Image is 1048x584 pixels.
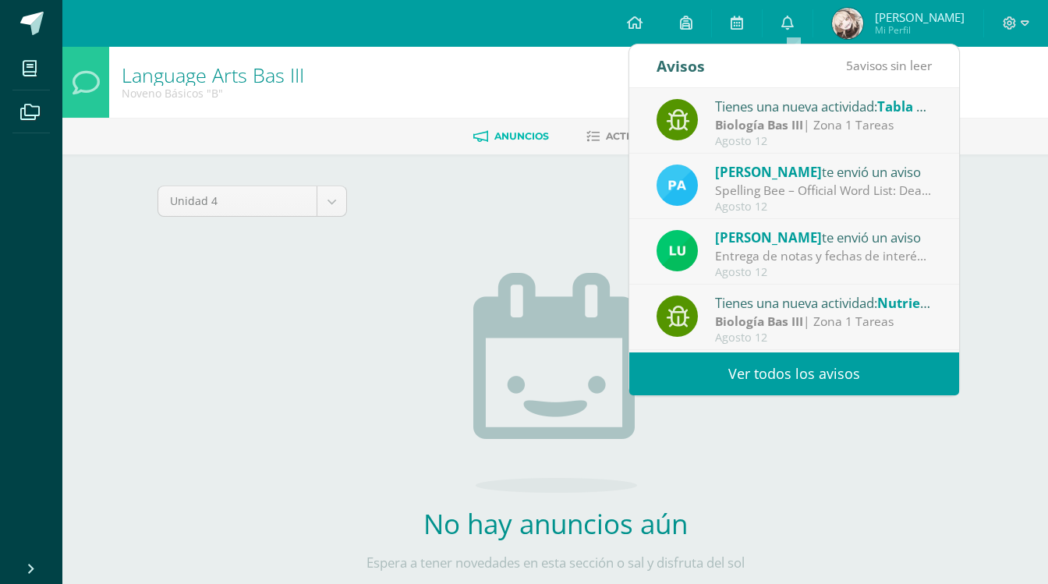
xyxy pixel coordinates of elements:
span: [PERSON_NAME] [715,228,822,246]
a: Language Arts Bas III [122,62,304,88]
span: avisos sin leer [846,57,932,74]
a: Unidad 4 [158,186,346,216]
span: [PERSON_NAME] [875,9,965,25]
img: 54f82b4972d4d37a72c9d8d1d5f4dac6.png [657,230,698,271]
div: Agosto 12 [715,200,932,214]
label: Publicaciones [494,186,953,197]
div: te envió un aviso [715,227,932,247]
span: 5 [846,57,853,74]
div: Agosto 12 [715,266,932,279]
div: | Zona 1 Tareas [715,313,932,331]
div: Entrega de notas y fechas de interés: Buenos días estimada comunidad. Espero que se encuentren mu... [715,247,932,265]
div: Agosto 12 [715,135,932,148]
span: Mi Perfil [875,23,965,37]
strong: Biología Bas III [715,116,803,133]
strong: Biología Bas III [715,313,803,330]
h2: No hay anuncios aún [325,505,785,542]
div: Agosto 12 [715,331,932,345]
p: Espera a tener novedades en esta sección o sal y disfruta del sol [325,554,785,572]
div: Tienes una nueva actividad: [715,292,932,313]
div: Avisos [657,44,705,87]
div: te envió un aviso [715,161,932,182]
h1: Language Arts Bas III [122,64,304,86]
div: Spelling Bee – Official Word List: Dear Students, Attached you will find the official word list f... [715,182,932,200]
a: Anuncios [473,124,549,149]
span: Unidad 4 [170,186,305,216]
a: Actividades [586,124,674,149]
img: no_activities.png [473,273,637,493]
span: [PERSON_NAME] [715,163,822,181]
div: | Zona 1 Tareas [715,116,932,134]
div: Noveno Básicos 'B' [122,86,304,101]
span: Anuncios [494,130,549,142]
img: 16d00d6a61aad0e8a558f8de8df831eb.png [657,165,698,206]
img: 07deca5ba059dadc87c3e2af257f9071.png [832,8,863,39]
div: Tienes una nueva actividad: [715,96,932,116]
span: Actividades [606,130,674,142]
a: Ver todos los avisos [629,352,959,395]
